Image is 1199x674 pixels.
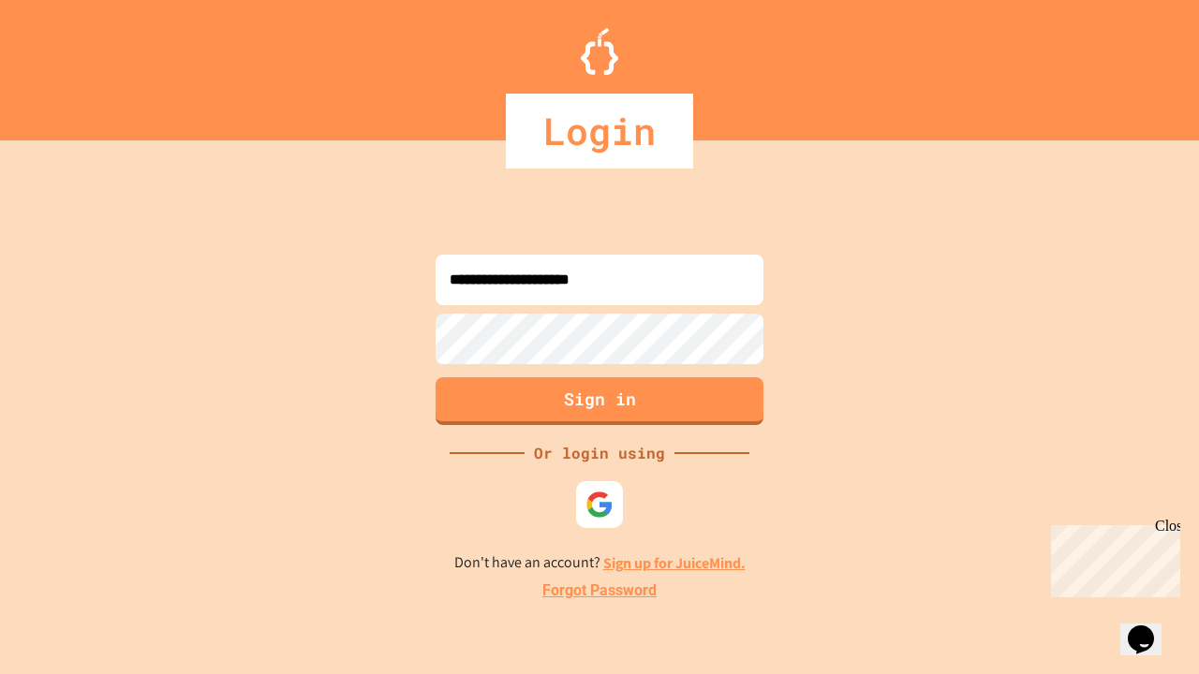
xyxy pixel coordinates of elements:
p: Don't have an account? [454,551,746,575]
button: Sign in [436,377,763,425]
div: Chat with us now!Close [7,7,129,119]
img: google-icon.svg [585,491,614,519]
div: Login [506,94,693,168]
a: Sign up for JuiceMind. [603,553,746,573]
img: Logo.svg [581,28,618,75]
iframe: chat widget [1044,518,1180,597]
div: Or login using [525,442,674,464]
iframe: chat widget [1120,599,1180,655]
a: Forgot Password [542,579,657,602]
